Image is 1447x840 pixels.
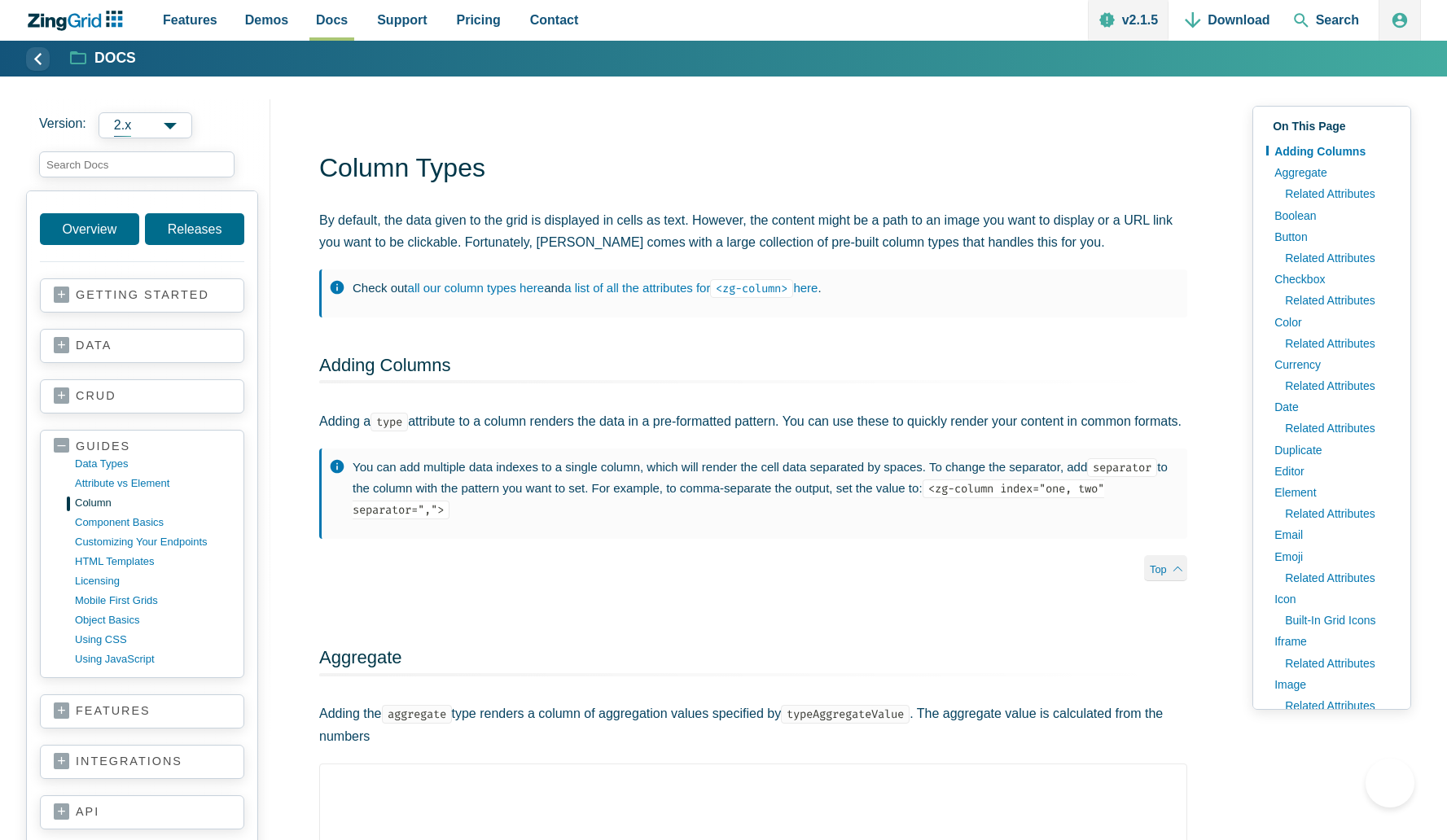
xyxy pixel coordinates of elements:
[54,287,230,304] a: getting started
[1277,247,1397,269] a: Related Attributes
[353,278,1171,299] p: Check out and .
[353,479,1104,519] code: <zg-column index="one, two" separator=",">
[54,388,230,405] a: crud
[1266,546,1397,567] a: Emoji
[319,209,1187,253] p: By default, the data given to the grid is displayed in cells as text. However, the content might ...
[1266,461,1397,482] a: Editor
[1266,396,1397,418] a: Date
[371,413,408,431] code: type
[1277,333,1397,354] a: Related Attributes
[1277,503,1397,524] a: Related Attributes
[1277,695,1397,716] a: Related Attributes
[319,151,1187,188] h1: Column Types
[94,51,136,66] strong: Docs
[75,454,230,474] a: data types
[1266,312,1397,333] a: Color
[1277,375,1397,396] a: Related Attributes
[1266,354,1397,375] a: Currency
[353,457,1171,519] p: You can add multiple data indexes to a single column, which will render the cell data separated b...
[75,630,230,650] a: using CSS
[1266,226,1397,247] a: Button
[40,213,139,245] a: Overview
[75,474,230,493] a: Attribute vs Element
[75,532,230,552] a: customizing your endpoints
[54,439,230,454] a: guides
[1266,440,1397,461] a: Duplicate
[1266,482,1397,503] a: Element
[564,281,818,295] a: a list of all the attributes for<zg-column>here
[54,754,230,770] a: integrations
[1266,162,1397,183] a: Aggregate
[1277,653,1397,674] a: Related Attributes
[457,9,501,31] span: Pricing
[54,804,230,820] a: api
[1266,269,1397,290] a: Checkbox
[75,513,230,532] a: component basics
[1266,588,1397,610] a: Icon
[1277,183,1397,204] a: Related Attributes
[1266,205,1397,226] a: Boolean
[1277,290,1397,311] a: Related Attributes
[54,338,230,354] a: data
[39,151,235,177] input: search input
[163,9,217,31] span: Features
[75,650,230,669] a: using JavaScript
[316,9,348,31] span: Docs
[382,705,452,724] code: aggregate
[145,213,244,245] a: Releases
[75,591,230,610] a: mobile first grids
[39,112,86,138] span: Version:
[75,571,230,591] a: licensing
[319,355,450,375] a: Adding Columns
[319,410,1187,432] p: Adding a attribute to a column renders the data in a pre-formatted pattern. You can use these to ...
[1266,631,1397,652] a: Iframe
[245,9,288,31] span: Demos
[781,705,910,724] code: typeAggregateValue
[54,703,230,720] a: features
[75,493,230,513] a: column
[377,9,427,31] span: Support
[319,647,402,667] a: Aggregate
[1266,524,1397,545] a: Email
[1266,674,1397,695] a: Image
[1087,458,1157,477] code: separator
[710,279,793,298] code: <zg-column>
[75,552,230,571] a: HTML templates
[26,11,131,31] a: ZingChart Logo. Click to return to the homepage
[319,702,1187,746] p: Adding the type renders a column of aggregation values specified by . The aggregate value is calc...
[1277,418,1397,439] a: Related Attributes
[408,281,545,295] a: all our column types here
[1277,567,1397,588] a: Related Attributes
[75,610,230,630] a: object basics
[1366,759,1414,807] iframe: Help Scout Beacon - Open
[1277,610,1397,631] a: Built-In Grid Icons
[39,112,257,138] label: Versions
[1266,141,1397,162] a: Adding Columns
[530,9,579,31] span: Contact
[71,49,136,68] a: Docs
